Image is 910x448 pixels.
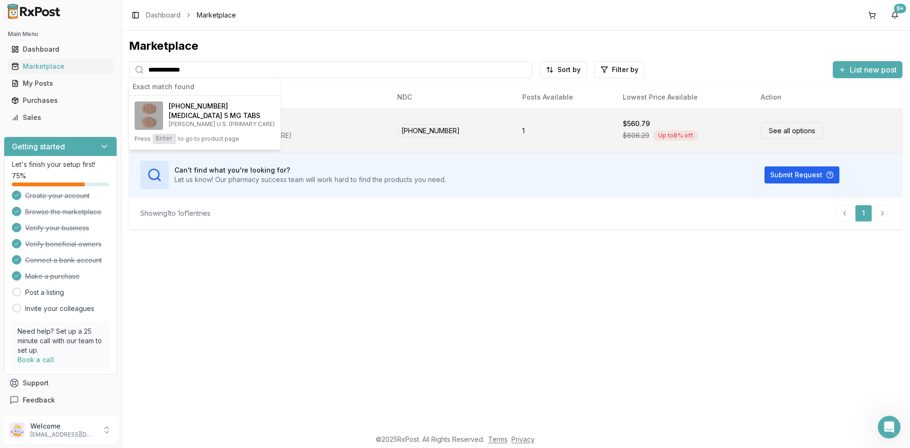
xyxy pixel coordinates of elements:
img: RxPost Logo [4,4,64,19]
span: [PHONE_NUMBER] [169,101,228,111]
span: Make a purchase [25,272,80,281]
a: Dashboard [146,10,181,20]
span: Filter by [612,65,638,74]
div: Up to 8 % off [653,130,698,141]
th: Posts Available [515,86,615,109]
span: $606.29 [623,131,649,140]
button: Purchases [4,93,117,108]
p: Let's finish your setup first! [12,160,109,169]
div: Dashboard [11,45,109,54]
div: My Posts [11,79,109,88]
th: Lowest Price Available [615,86,754,109]
span: Verify beneficial owners [25,239,101,249]
button: Sort by [540,61,587,78]
div: Exact match found [129,78,281,96]
button: Marketplace [4,59,117,74]
a: Book a call [18,356,54,364]
a: 1 [855,205,872,222]
a: My Posts [8,75,113,92]
button: Support [4,375,117,392]
h3: Can't find what you're looking for? [174,165,446,175]
button: Dashboard [4,42,117,57]
span: Create your account [25,191,90,201]
a: Sales [8,109,113,126]
span: to go to product page [178,135,239,143]
span: 75 % [12,171,26,181]
a: Marketplace [8,58,113,75]
span: Marketplace [197,10,236,20]
iframe: Intercom live chat [878,416,901,439]
div: Purchases [11,96,109,105]
img: Eliquis 5 MG TABS [135,101,163,130]
a: See all options [761,122,823,139]
button: Filter by [594,61,645,78]
p: Let us know! Our pharmacy success team will work hard to find the products you need. [174,175,446,184]
p: Need help? Set up a 25 minute call with our team to set up. [18,327,103,355]
span: Press [135,135,151,143]
th: NDC [390,86,515,109]
a: List new post [833,66,902,75]
p: Welcome [30,421,96,431]
h4: [MEDICAL_DATA] 5 MG TABS [169,111,275,120]
h2: Main Menu [8,30,113,38]
div: Sales [11,113,109,122]
a: Invite your colleagues [25,304,94,313]
a: Dashboard [8,41,113,58]
div: Marketplace [11,62,109,71]
img: User avatar [9,422,25,438]
a: Terms [488,435,508,443]
button: Feedback [4,392,117,409]
h3: Getting started [12,141,65,152]
a: Purchases [8,92,113,109]
a: Post a listing [25,288,64,297]
p: [EMAIL_ADDRESS][DOMAIN_NAME] [30,431,96,439]
button: Sales [4,110,117,125]
button: Eliquis 5 MG TABS[PHONE_NUMBER][MEDICAL_DATA] 5 MG TABS[PERSON_NAME] U.S. (PRIMARY CARE)PressEnte... [129,96,281,150]
span: [PHONE_NUMBER] [397,124,464,137]
div: Marketplace [129,38,902,54]
button: 9+ [887,8,902,23]
span: Connect a bank account [25,256,102,265]
td: 1 [515,109,615,153]
div: 9+ [894,4,906,13]
span: Verify your business [25,223,89,233]
a: Privacy [511,435,535,443]
span: Feedback [23,395,55,405]
kbd: Enter [153,134,176,144]
button: List new post [833,61,902,78]
th: Action [753,86,902,109]
p: [PERSON_NAME] U.S. (PRIMARY CARE) [169,120,275,128]
span: Sort by [557,65,581,74]
span: Browse the marketplace [25,207,101,217]
div: $560.79 [623,119,650,128]
nav: breadcrumb [146,10,236,20]
span: List new post [850,64,897,75]
button: My Posts [4,76,117,91]
nav: pagination [836,205,891,222]
button: Submit Request [764,166,839,183]
div: Showing 1 to 1 of 1 entries [140,209,210,218]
